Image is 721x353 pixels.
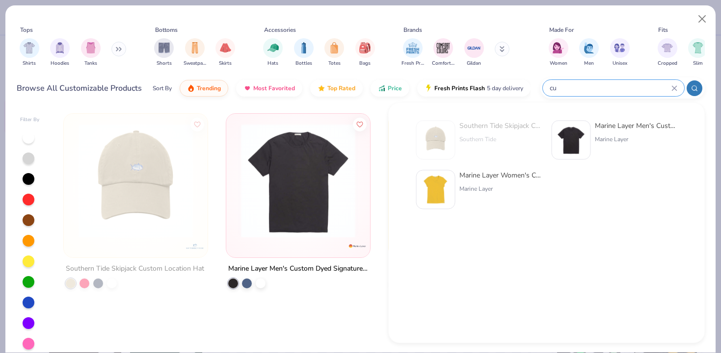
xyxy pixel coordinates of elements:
[403,25,422,34] div: Brands
[327,84,355,92] span: Top Rated
[436,41,451,55] img: Comfort Colors Image
[553,42,564,53] img: Women Image
[467,41,481,55] img: Gildan Image
[550,60,567,67] span: Women
[434,84,485,92] span: Fresh Prints Flash
[154,38,174,67] button: filter button
[66,263,204,275] div: Southern Tide Skipjack Custom Location Hat
[267,60,278,67] span: Hats
[184,38,206,67] button: filter button
[432,38,454,67] button: filter button
[236,124,360,238] img: c17ced55-ed88-434a-a974-9446b38c9889
[579,38,599,67] button: filter button
[421,175,451,205] img: fd991fc0-6e6c-4b3d-ade5-1df41a7be858
[688,38,708,67] button: filter button
[190,117,204,131] button: Like
[610,38,630,67] div: filter for Unisex
[662,42,673,53] img: Cropped Image
[184,38,206,67] div: filter for Sweatpants
[184,60,206,67] span: Sweatpants
[84,60,97,67] span: Tanks
[421,125,451,155] img: 5800a808-b236-4233-8649-918bc3b9df4b
[264,25,296,34] div: Accessories
[459,184,542,193] div: Marine Layer
[154,38,174,67] div: filter for Shorts
[355,38,375,67] div: filter for Bags
[20,116,40,124] div: Filter By
[197,84,221,92] span: Trending
[459,121,542,131] div: Southern Tide Skipjack Custom Location Hat
[294,38,314,67] div: filter for Bottles
[556,125,587,155] img: c17ced55-ed88-434a-a974-9446b38c9889
[658,60,677,67] span: Cropped
[549,82,671,94] input: Try "T-Shirt"
[584,42,594,53] img: Men Image
[20,25,33,34] div: Tops
[185,236,205,256] img: Southern Tide logo
[310,80,363,97] button: Top Rated
[215,38,235,67] div: filter for Skirts
[189,42,200,53] img: Sweatpants Image
[295,60,312,67] span: Bottles
[74,124,198,238] img: 5800a808-b236-4233-8649-918bc3b9df4b
[228,263,368,275] div: Marine Layer Men's Custom Dyed Signature Crew Neck Tee
[267,42,279,53] img: Hats Image
[549,38,568,67] div: filter for Women
[294,38,314,67] button: filter button
[613,60,627,67] span: Unisex
[81,38,101,67] button: filter button
[359,60,371,67] span: Bags
[219,60,232,67] span: Skirts
[658,25,668,34] div: Fits
[658,38,677,67] div: filter for Cropped
[549,25,574,34] div: Made For
[467,60,481,67] span: Gildan
[328,60,341,67] span: Totes
[50,38,70,67] div: filter for Hoodies
[401,38,424,67] button: filter button
[318,84,325,92] img: TopRated.gif
[405,41,420,55] img: Fresh Prints Image
[432,60,454,67] span: Comfort Colors
[371,80,409,97] button: Price
[425,84,432,92] img: flash.gif
[17,82,142,94] div: Browse All Customizable Products
[614,42,625,53] img: Unisex Image
[584,60,594,67] span: Men
[243,84,251,92] img: most_fav.gif
[688,38,708,67] div: filter for Slim
[85,42,96,53] img: Tanks Image
[20,38,39,67] div: filter for Shirts
[401,60,424,67] span: Fresh Prints
[263,38,283,67] div: filter for Hats
[236,80,302,97] button: Most Favorited
[610,38,630,67] button: filter button
[417,80,531,97] button: Fresh Prints Flash5 day delivery
[459,170,542,180] div: Marine Layer Women's Custom Color Signature Crew T-shirt
[329,42,340,53] img: Totes Image
[401,38,424,67] div: filter for Fresh Prints
[298,42,309,53] img: Bottles Image
[159,42,170,53] img: Shorts Image
[487,83,523,94] span: 5 day delivery
[23,60,36,67] span: Shirts
[693,10,712,28] button: Close
[388,84,402,92] span: Price
[595,121,677,131] div: Marine Layer Men's Custom Dyed Signature Crew Neck Tee
[24,42,35,53] img: Shirts Image
[51,60,69,67] span: Hoodies
[464,38,484,67] button: filter button
[54,42,65,53] img: Hoodies Image
[157,60,172,67] span: Shorts
[180,80,228,97] button: Trending
[459,135,542,144] div: Southern Tide
[187,84,195,92] img: trending.gif
[263,38,283,67] button: filter button
[153,84,172,93] div: Sort By
[215,38,235,67] button: filter button
[353,117,367,131] button: Like
[595,135,677,144] div: Marine Layer
[20,38,39,67] button: filter button
[81,38,101,67] div: filter for Tanks
[693,42,703,53] img: Slim Image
